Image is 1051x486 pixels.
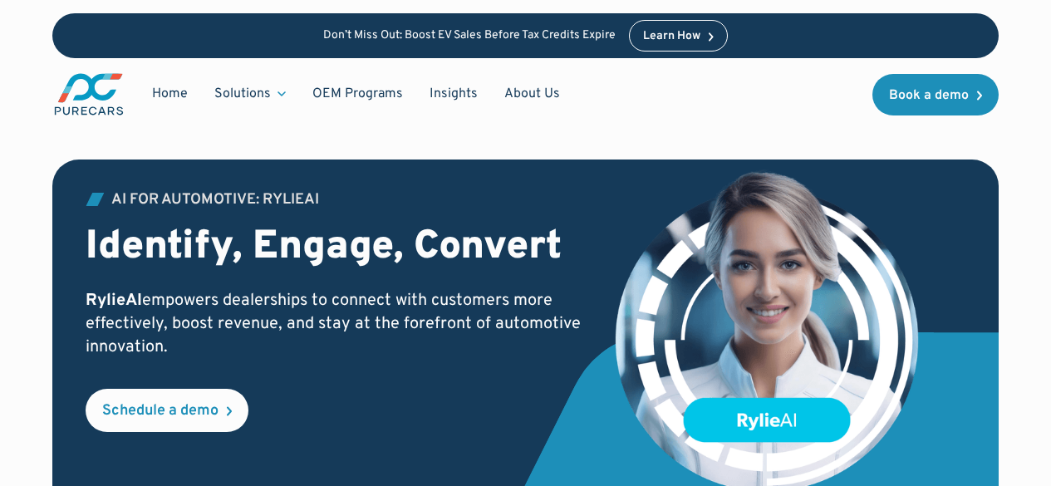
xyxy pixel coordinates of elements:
[86,289,588,359] p: empowers dealerships to connect with customers more effectively, boost revenue, and stay at the f...
[52,71,125,117] img: purecars logo
[102,404,219,419] div: Schedule a demo
[872,74,999,115] a: Book a demo
[139,78,201,110] a: Home
[323,29,616,43] p: Don’t Miss Out: Boost EV Sales Before Tax Credits Expire
[643,31,700,42] div: Learn How
[52,71,125,117] a: main
[214,85,271,103] div: Solutions
[86,224,588,272] h2: Identify, Engage, Convert
[201,78,299,110] div: Solutions
[86,290,142,312] strong: RylieAI
[86,389,248,432] a: Schedule a demo
[491,78,573,110] a: About Us
[111,193,319,208] div: AI for Automotive: RylieAI
[629,20,728,52] a: Learn How
[416,78,491,110] a: Insights
[299,78,416,110] a: OEM Programs
[889,89,969,102] div: Book a demo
